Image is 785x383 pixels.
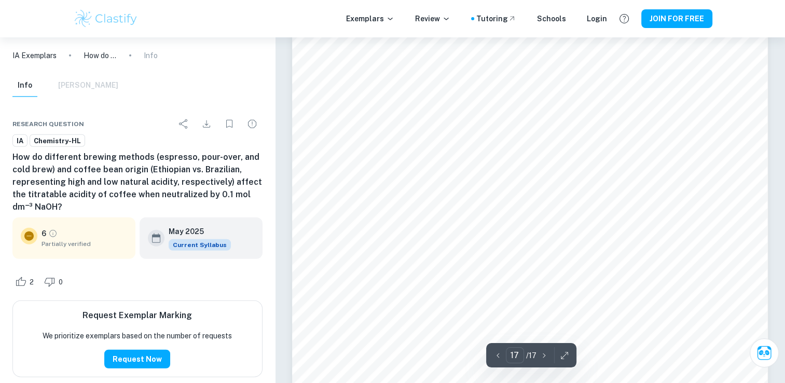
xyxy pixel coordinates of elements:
[12,273,39,290] div: Like
[415,13,450,24] p: Review
[24,277,39,288] span: 2
[641,9,712,28] button: JOIN FOR FREE
[30,134,85,147] a: Chemistry-HL
[173,114,194,134] div: Share
[12,134,27,147] a: IA
[84,50,117,61] p: How do different brewing methods (espresso, pour-over, and cold brew) and coffee bean origin (Eth...
[526,350,536,361] p: / 17
[42,239,127,249] span: Partially verified
[104,350,170,368] button: Request Now
[169,226,223,237] h6: May 2025
[169,239,231,251] div: This exemplar is based on the current syllabus. Feel free to refer to it for inspiration/ideas wh...
[82,309,192,322] h6: Request Exemplar Marking
[12,119,84,129] span: Research question
[12,151,263,213] h6: How do different brewing methods (espresso, pour-over, and cold brew) and coffee bean origin (Eth...
[615,10,633,28] button: Help and Feedback
[537,13,566,24] a: Schools
[169,239,231,251] span: Current Syllabus
[42,273,68,290] div: Dislike
[30,136,85,146] span: Chemistry-HL
[750,338,779,367] button: Ask Clai
[12,50,57,61] a: IA Exemplars
[43,330,232,341] p: We prioritize exemplars based on the number of requests
[13,136,27,146] span: IA
[346,13,394,24] p: Exemplars
[242,114,263,134] div: Report issue
[219,114,240,134] div: Bookmark
[144,50,158,61] p: Info
[53,277,68,288] span: 0
[196,114,217,134] div: Download
[73,8,139,29] img: Clastify logo
[48,229,58,238] a: Grade partially verified
[587,13,607,24] a: Login
[476,13,516,24] a: Tutoring
[12,74,37,97] button: Info
[42,228,46,239] p: 6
